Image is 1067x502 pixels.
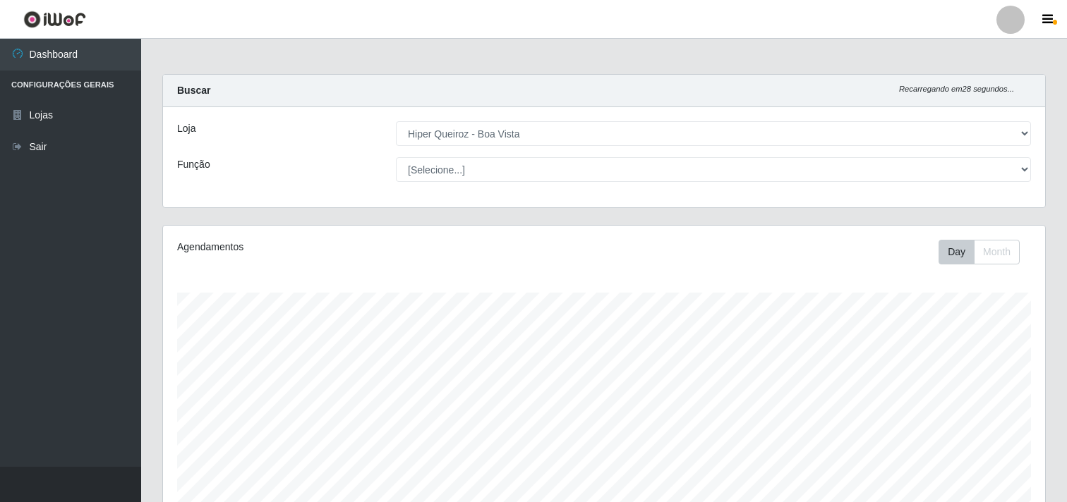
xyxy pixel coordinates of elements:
img: CoreUI Logo [23,11,86,28]
i: Recarregando em 28 segundos... [899,85,1014,93]
div: Agendamentos [177,240,521,255]
label: Loja [177,121,195,136]
label: Função [177,157,210,172]
div: First group [939,240,1020,264]
button: Day [939,240,975,264]
button: Month [974,240,1020,264]
div: Toolbar with button groups [939,240,1031,264]
strong: Buscar [177,85,210,96]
